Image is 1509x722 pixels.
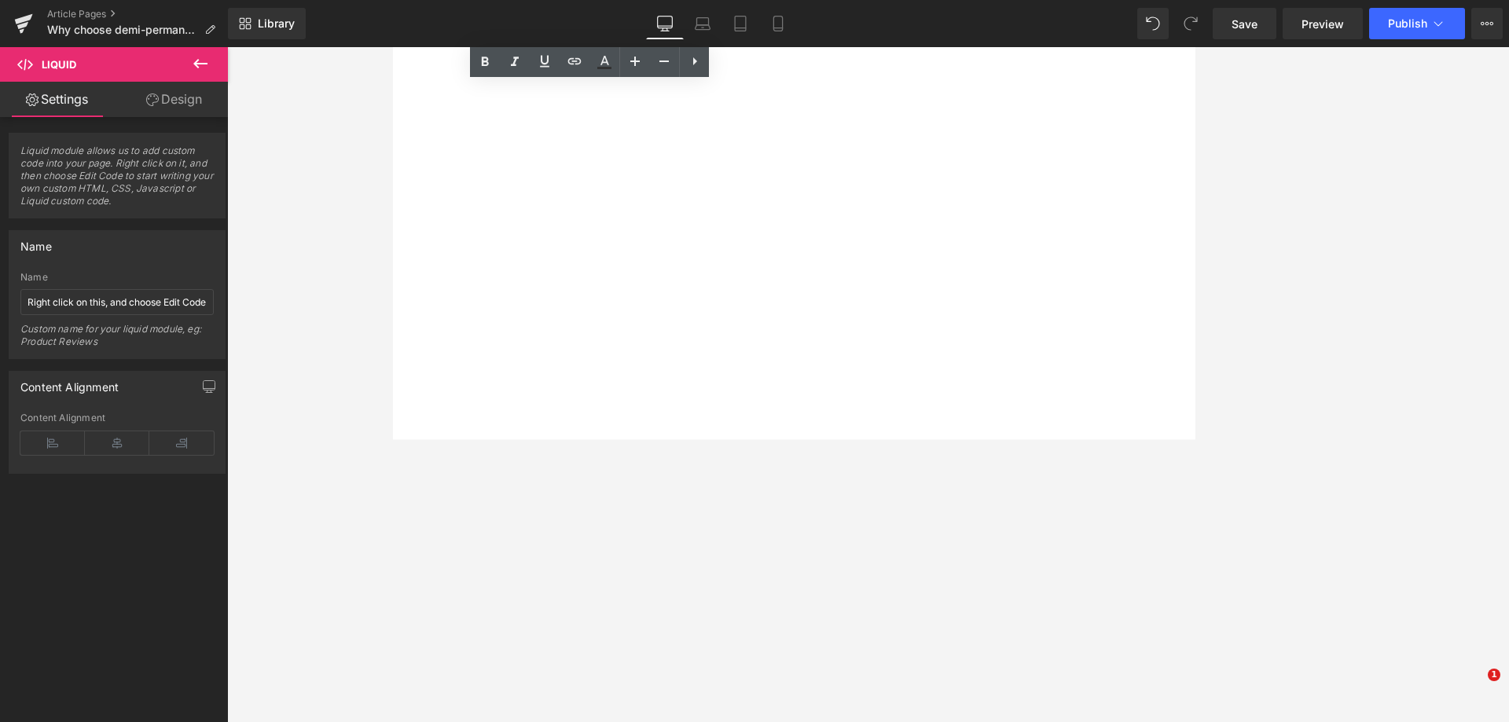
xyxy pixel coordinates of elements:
span: Save [1232,16,1257,32]
div: Name [20,231,52,253]
a: Mobile [759,8,797,39]
span: Preview [1302,16,1344,32]
div: Custom name for your liquid module, eg: Product Reviews [20,323,214,358]
span: Why choose demi-permanent hair colour for your next look [47,24,198,36]
a: Article Pages [47,8,228,20]
button: Undo [1137,8,1169,39]
div: Content Alignment [20,412,214,423]
div: Name [20,272,214,283]
span: Publish [1388,17,1427,30]
button: Publish [1369,8,1465,39]
a: New Library [228,8,306,39]
a: Laptop [684,8,721,39]
a: Desktop [646,8,684,39]
span: Liquid module allows us to add custom code into your page. Right click on it, and then choose Edi... [20,145,214,218]
span: 1 [1488,669,1500,681]
a: Preview [1283,8,1363,39]
a: Design [117,82,231,117]
button: Redo [1175,8,1206,39]
div: Content Alignment [20,372,119,394]
span: Liquid [42,58,76,71]
span: Library [258,16,295,31]
iframe: Intercom live chat [1456,669,1493,706]
button: More [1471,8,1503,39]
a: Tablet [721,8,759,39]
